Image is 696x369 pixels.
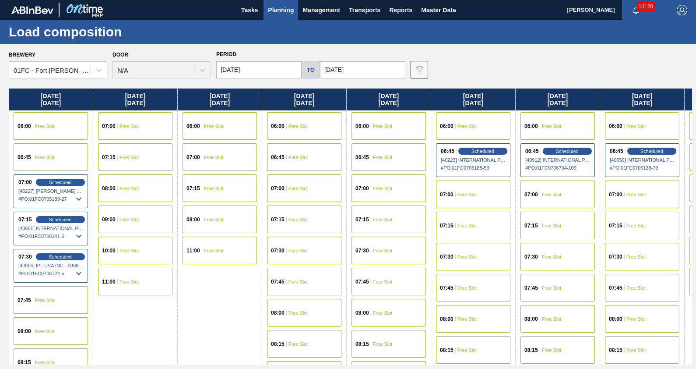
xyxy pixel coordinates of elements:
[373,124,393,129] span: Free Slot
[204,217,224,222] span: Free Slot
[288,124,308,129] span: Free Slot
[440,254,453,259] span: 07:30
[102,155,116,160] span: 07:15
[542,223,562,228] span: Free Slot
[18,188,84,194] span: [40227] Brooks and Whittle - Saint Louis - 0008221115
[600,89,684,110] div: [DATE] [DATE]
[457,223,477,228] span: Free Slot
[204,248,224,253] span: Free Slot
[120,155,139,160] span: Free Slot
[288,310,308,316] span: Free Slot
[288,186,308,191] span: Free Slot
[120,279,139,284] span: Free Slot
[457,285,477,291] span: Free Slot
[525,157,591,163] span: [40912] INTERNATIONAL PAPER COMPANY - 0008219785
[626,316,646,322] span: Free Slot
[626,223,646,228] span: Free Slot
[355,155,369,160] span: 06:45
[186,186,200,191] span: 07:15
[262,89,346,110] div: [DATE] [DATE]
[186,124,200,129] span: 06:00
[373,186,393,191] span: Free Slot
[373,341,393,347] span: Free Slot
[440,316,453,322] span: 08:00
[288,279,308,284] span: Free Slot
[35,360,55,365] span: Free Slot
[457,316,477,322] span: Free Slot
[307,67,315,73] h5: to
[609,316,622,322] span: 08:00
[542,254,562,259] span: Free Slot
[35,155,55,160] span: Free Slot
[120,124,139,129] span: Free Slot
[373,310,393,316] span: Free Slot
[18,226,84,231] span: [40661] INTERNATIONAL PAPER COMPANY - 0008219785
[355,310,369,316] span: 08:00
[120,186,139,191] span: Free Slot
[271,217,285,222] span: 07:15
[18,155,31,160] span: 06:45
[93,89,177,110] div: [DATE] [DATE]
[609,254,622,259] span: 07:30
[626,192,646,197] span: Free Slot
[610,163,675,173] span: # PO : 01FC0706138-79
[178,89,262,110] div: [DATE] [DATE]
[35,329,55,334] span: Free Slot
[302,5,340,15] span: Management
[609,348,622,353] span: 08:15
[626,254,646,259] span: Free Slot
[18,217,32,222] span: 07:15
[271,186,285,191] span: 07:00
[18,194,84,204] span: # PO : 01FC0705189-27
[524,316,538,322] span: 08:00
[49,217,72,222] span: Scheduled
[288,155,308,160] span: Free Slot
[120,248,139,253] span: Free Slot
[216,61,302,78] input: mm/dd/yyyy
[542,192,562,197] span: Free Slot
[271,248,285,253] span: 07:30
[525,163,591,173] span: # PO : 01FC0706734-109
[49,254,72,259] span: Scheduled
[441,157,506,163] span: [40223] INTERNATIONAL PAPER COMPANY - 0008219785
[609,124,622,129] span: 06:00
[610,149,623,154] span: 06:45
[271,279,285,284] span: 07:45
[542,348,562,353] span: Free Slot
[102,279,116,284] span: 11:00
[414,64,425,75] img: icon-filter-gray
[320,61,405,78] input: mm/dd/yyyy
[457,192,477,197] span: Free Slot
[525,149,539,154] span: 06:45
[677,5,687,15] img: Logout
[441,163,506,173] span: # PO : 01FC0705185-53
[18,298,31,303] span: 07:45
[471,149,494,154] span: Scheduled
[542,285,562,291] span: Free Slot
[373,248,393,253] span: Free Slot
[35,298,55,303] span: Free Slot
[120,217,139,222] span: Free Slot
[216,51,236,57] span: Period
[516,89,600,110] div: [DATE] [DATE]
[373,217,393,222] span: Free Slot
[373,279,393,284] span: Free Slot
[204,155,224,160] span: Free Slot
[268,5,294,15] span: Planning
[457,348,477,353] span: Free Slot
[609,192,622,197] span: 07:00
[186,217,200,222] span: 08:00
[204,124,224,129] span: Free Slot
[9,89,93,110] div: [DATE] [DATE]
[102,217,116,222] span: 09:00
[389,5,412,15] span: Reports
[35,124,55,129] span: Free Slot
[626,348,646,353] span: Free Slot
[441,149,454,154] span: 06:45
[542,316,562,322] span: Free Slot
[18,329,31,334] span: 08:00
[440,124,453,129] span: 06:00
[18,124,31,129] span: 06:00
[271,155,285,160] span: 06:45
[609,223,622,228] span: 07:15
